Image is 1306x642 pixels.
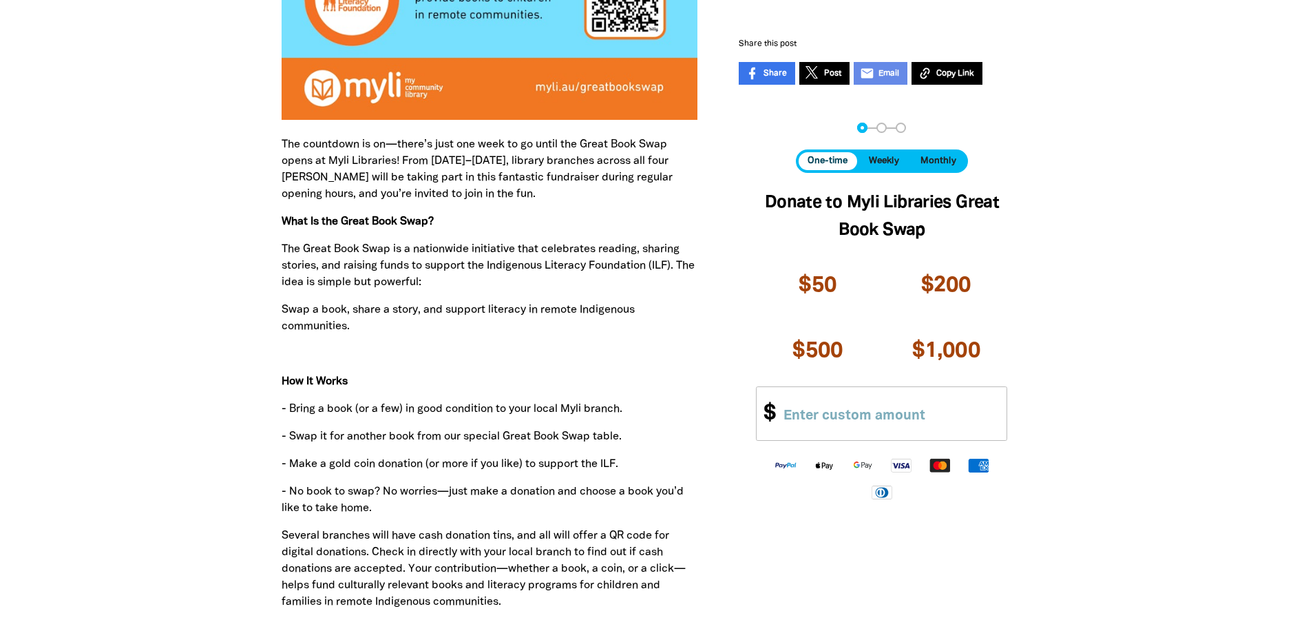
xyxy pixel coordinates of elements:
p: The Great Book Swap is a nationwide initiative that celebrates reading, sharing stories, and rais... [282,241,698,291]
p: - No book to swap? No worries—just make a donation and choose a book you’d like to take home. [282,484,698,517]
span: Copy Link [936,68,974,80]
h2: Donate to Myli Libraries Great Book Swap [756,189,1007,245]
a: Post [799,63,850,85]
a: emailEmail [854,63,907,85]
button: $200 [885,256,1008,315]
button: $1,000 [885,321,1008,381]
div: Available payment methods [756,446,1007,510]
p: The countdown is on—there’s just one week to go until the Great Book Swap opens at Myli Libraries... [282,136,698,203]
span: Monthly [920,157,956,166]
img: Apple Pay logo [805,457,843,473]
input: Enter custom amount [772,388,1007,441]
img: American Express logo [959,457,998,473]
span: Email [878,68,899,80]
img: Visa logo [882,457,920,473]
button: $500 [756,321,879,381]
button: One-time [799,153,857,170]
span: $1,000 [912,341,980,361]
img: Google Pay logo [843,457,882,473]
b: How It Works [282,377,348,386]
img: Paypal logo [766,457,805,473]
i: email [860,67,874,81]
span: $ [757,388,776,441]
span: Share [763,68,787,80]
p: - Bring a book (or a few) in good condition to your local Myli branch. [282,401,698,417]
button: Monthly [911,153,965,170]
p: - Make a gold coin donation (or more if you like) to support the ILF. [282,456,698,473]
p: Swap a book, share a story, and support literacy in remote Indigenous communities. [282,302,698,335]
span: Post [824,68,841,80]
span: $500 [792,341,843,361]
p: - Swap it for another book from our special Great Book Swap table. [282,428,698,445]
a: Share [739,63,795,85]
button: Navigate to step 1 of 3 to enter your donation amount [857,123,867,134]
button: Navigate to step 2 of 3 to enter your details [876,123,887,134]
p: Several branches will have cash donation tins, and all will offer a QR code for digital donations... [282,528,698,610]
button: Navigate to step 3 of 3 to enter your payment details [896,123,906,134]
button: Copy Link [912,63,982,85]
img: Mastercard logo [920,457,959,473]
span: $200 [921,276,971,296]
span: Weekly [869,157,899,166]
span: Share this post [739,40,797,48]
span: $50 [799,276,836,296]
button: Weekly [860,153,909,170]
b: What Is the Great Book Swap? [282,217,434,227]
span: One-time [808,157,847,166]
img: Diners Club logo [863,484,901,500]
button: $50 [756,256,879,315]
div: Donation frequency [796,150,968,173]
